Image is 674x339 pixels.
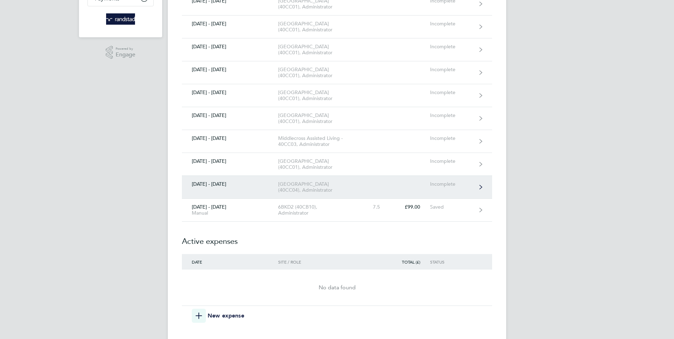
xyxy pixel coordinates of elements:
[182,90,278,95] div: [DATE] - [DATE]
[192,210,268,216] div: Manual
[390,204,430,210] div: £99.00
[182,199,492,222] a: [DATE] - [DATE]Manual6BKD2 (40CB10), Administrator7.5£99.00Saved
[192,309,244,323] button: New expense
[278,204,359,216] div: 6BKD2 (40CB10), Administrator
[182,135,278,141] div: [DATE] - [DATE]
[182,84,492,107] a: [DATE] - [DATE][GEOGRAPHIC_DATA] (40CC01), AdministratorIncomplete
[116,46,135,52] span: Powered by
[430,112,473,118] div: Incomplete
[430,90,473,95] div: Incomplete
[182,204,278,216] div: [DATE] - [DATE]
[182,176,492,199] a: [DATE] - [DATE][GEOGRAPHIC_DATA] (40CC04), AdministratorIncomplete
[430,67,473,73] div: Incomplete
[359,204,390,210] div: 7.5
[430,158,473,164] div: Incomplete
[182,259,278,264] div: Date
[182,16,492,38] a: [DATE] - [DATE][GEOGRAPHIC_DATA] (40CC01), AdministratorIncomplete
[278,90,359,101] div: [GEOGRAPHIC_DATA] (40CC01), Administrator
[430,259,473,264] div: Status
[182,153,492,176] a: [DATE] - [DATE][GEOGRAPHIC_DATA] (40CC01), AdministratorIncomplete
[208,312,244,320] span: New expense
[278,135,359,147] div: Middlecross Assisted Living - 40CC03, Administrator
[430,204,473,210] div: Saved
[116,52,135,58] span: Engage
[182,130,492,153] a: [DATE] - [DATE]Middlecross Assisted Living - 40CC03, AdministratorIncomplete
[278,67,359,79] div: [GEOGRAPHIC_DATA] (40CC01), Administrator
[278,181,359,193] div: [GEOGRAPHIC_DATA] (40CC04), Administrator
[430,21,473,27] div: Incomplete
[182,112,278,118] div: [DATE] - [DATE]
[182,21,278,27] div: [DATE] - [DATE]
[182,222,492,254] h2: Active expenses
[106,13,135,25] img: randstad-logo-retina.png
[182,283,492,292] div: No data found
[430,44,473,50] div: Incomplete
[430,135,473,141] div: Incomplete
[278,21,359,33] div: [GEOGRAPHIC_DATA] (40CC01), Administrator
[182,67,278,73] div: [DATE] - [DATE]
[182,38,492,61] a: [DATE] - [DATE][GEOGRAPHIC_DATA] (40CC01), AdministratorIncomplete
[430,181,473,187] div: Incomplete
[390,259,430,264] div: Total (£)
[278,158,359,170] div: [GEOGRAPHIC_DATA] (40CC01), Administrator
[106,46,136,59] a: Powered byEngage
[182,44,278,50] div: [DATE] - [DATE]
[278,259,359,264] div: Site / Role
[182,107,492,130] a: [DATE] - [DATE][GEOGRAPHIC_DATA] (40CC01), AdministratorIncomplete
[278,44,359,56] div: [GEOGRAPHIC_DATA] (40CC01), Administrator
[182,61,492,84] a: [DATE] - [DATE][GEOGRAPHIC_DATA] (40CC01), AdministratorIncomplete
[278,112,359,124] div: [GEOGRAPHIC_DATA] (40CC01), Administrator
[182,158,278,164] div: [DATE] - [DATE]
[87,13,154,25] a: Go to home page
[182,181,278,187] div: [DATE] - [DATE]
